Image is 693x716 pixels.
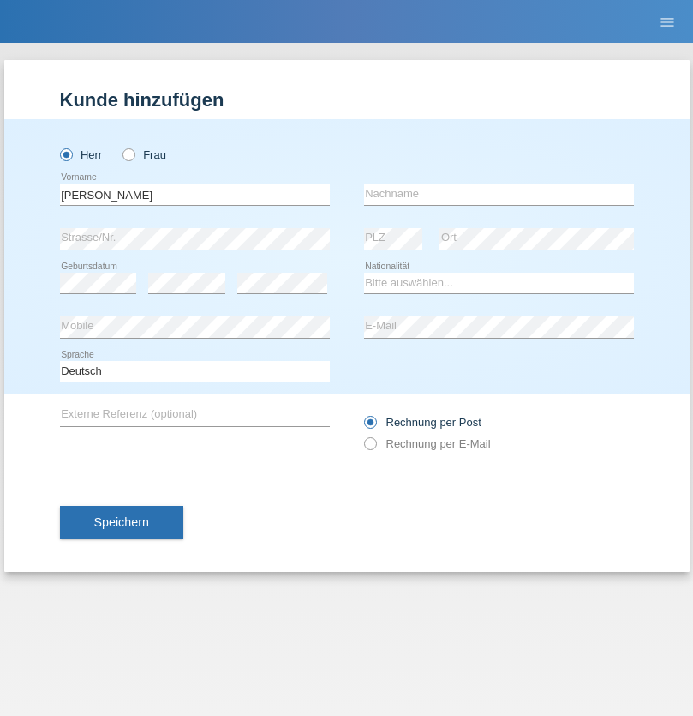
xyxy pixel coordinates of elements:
[364,416,481,429] label: Rechnung per Post
[122,148,134,159] input: Frau
[94,515,149,529] span: Speichern
[60,506,183,539] button: Speichern
[60,89,634,111] h1: Kunde hinzufügen
[364,416,375,437] input: Rechnung per Post
[364,437,491,450] label: Rechnung per E-Mail
[60,148,71,159] input: Herr
[122,148,166,161] label: Frau
[364,437,375,459] input: Rechnung per E-Mail
[60,148,103,161] label: Herr
[650,16,684,27] a: menu
[659,14,676,31] i: menu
